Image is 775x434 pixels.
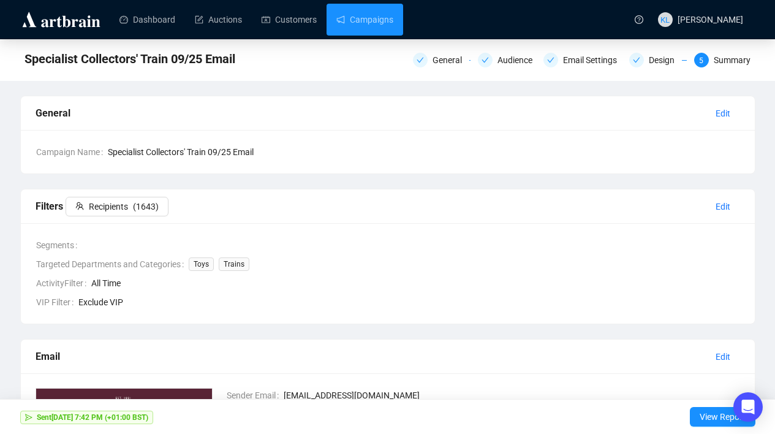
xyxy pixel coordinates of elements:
span: Toys [189,257,214,271]
div: Design [649,53,682,67]
a: Campaigns [336,4,393,36]
button: Edit [706,197,740,216]
div: 5Summary [694,53,750,67]
div: Email Settings [543,53,622,67]
span: check [482,56,489,64]
button: View Report [690,407,755,427]
span: Exclude VIP [78,295,740,309]
a: Auctions [195,4,242,36]
span: send [25,414,32,421]
span: KL [660,13,670,26]
span: Specialist Collectors' Train 09/25 Email [108,145,740,159]
a: Dashboard [119,4,175,36]
span: 5 [699,56,703,65]
div: General [36,105,706,121]
span: All Time [91,276,740,290]
span: team [75,202,84,210]
button: Recipients(1643) [66,197,168,216]
span: View Report [700,400,746,434]
button: Edit [706,347,740,367]
span: Campaign Name [36,145,108,159]
div: Email Settings [563,53,624,67]
span: Segments [36,238,82,252]
span: VIP Filter [36,295,78,309]
div: Design [629,53,687,67]
span: check [633,56,640,64]
span: question-circle [635,15,643,24]
span: Edit [716,350,730,364]
div: Email [36,349,706,364]
span: Recipients [89,200,128,213]
img: logo [20,10,102,29]
span: check [417,56,424,64]
div: Summary [714,53,750,67]
span: Edit [716,200,730,213]
span: Sender Email [227,389,284,402]
div: General [413,53,471,67]
span: [PERSON_NAME] [678,15,743,25]
span: Targeted Departments and Categories [36,257,189,271]
span: [EMAIL_ADDRESS][DOMAIN_NAME] [284,389,740,402]
span: ( 1643 ) [133,200,159,213]
a: Customers [262,4,317,36]
button: Edit [706,104,740,123]
span: Trains [219,257,249,271]
span: Filters [36,200,168,212]
div: Audience [497,53,540,67]
span: ActivityFilter [36,276,91,290]
span: check [547,56,554,64]
span: Edit [716,107,730,120]
div: Open Intercom Messenger [733,392,763,422]
div: General [433,53,469,67]
div: Audience [478,53,535,67]
span: Specialist Collectors' Train 09/25 Email [25,49,235,69]
strong: Sent [DATE] 7:42 PM (+01:00 BST) [37,413,148,422]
